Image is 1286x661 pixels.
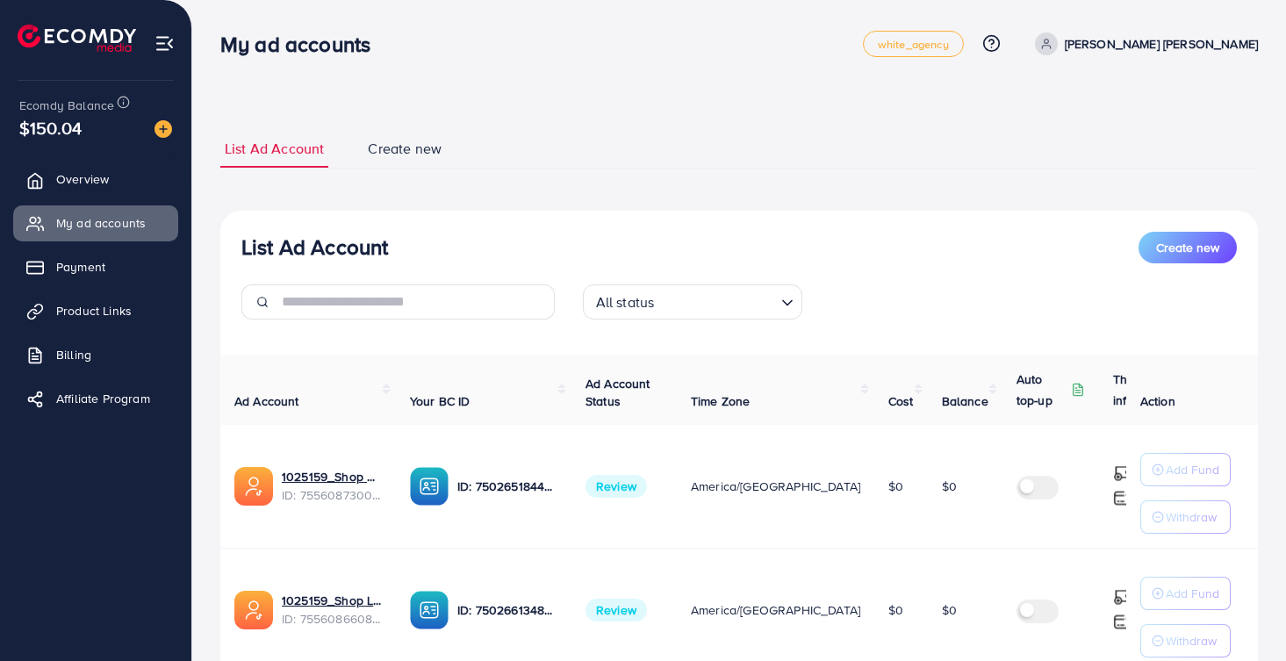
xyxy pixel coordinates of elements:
[1065,33,1258,54] p: [PERSON_NAME] [PERSON_NAME]
[457,600,557,621] p: ID: 7502661348335632385
[282,468,382,485] a: 1025159_Shop Do_1759288692994
[410,467,449,506] img: ic-ba-acc.ded83a64.svg
[13,293,178,328] a: Product Links
[282,592,382,628] div: <span class='underline'>1025159_Shop Long_1759288731583</span></br>7556086608131358727
[942,392,988,410] span: Balance
[1166,459,1219,480] p: Add Fund
[878,39,949,50] span: white_agency
[1028,32,1258,55] a: [PERSON_NAME] [PERSON_NAME]
[234,392,299,410] span: Ad Account
[19,115,82,140] span: $150.04
[942,478,957,495] span: $0
[659,286,773,315] input: Search for option
[1113,588,1132,607] img: top-up amount
[1166,507,1217,528] p: Withdraw
[220,32,384,57] h3: My ad accounts
[888,601,903,619] span: $0
[241,234,388,260] h3: List Ad Account
[13,381,178,416] a: Affiliate Program
[1140,392,1175,410] span: Action
[586,475,647,498] span: Review
[154,120,172,138] img: image
[1140,453,1231,486] button: Add Fund
[593,290,658,315] span: All status
[282,468,382,504] div: <span class='underline'>1025159_Shop Do_1759288692994</span></br>7556087300652941329
[234,467,273,506] img: ic-ads-acc.e4c84228.svg
[56,170,109,188] span: Overview
[410,591,449,629] img: ic-ba-acc.ded83a64.svg
[234,591,273,629] img: ic-ads-acc.e4c84228.svg
[368,139,442,159] span: Create new
[225,139,324,159] span: List Ad Account
[282,592,382,609] a: 1025159_Shop Long_1759288731583
[583,284,802,320] div: Search for option
[282,486,382,504] span: ID: 7556087300652941329
[410,392,471,410] span: Your BC ID
[1140,624,1231,657] button: Withdraw
[1113,613,1132,631] img: top-up amount
[888,392,914,410] span: Cost
[1017,369,1067,411] p: Auto top-up
[863,31,964,57] a: white_agency
[56,302,132,320] span: Product Links
[56,214,146,232] span: My ad accounts
[942,601,957,619] span: $0
[1140,500,1231,534] button: Withdraw
[154,33,175,54] img: menu
[13,205,178,241] a: My ad accounts
[586,599,647,621] span: Review
[1139,232,1237,263] button: Create new
[457,476,557,497] p: ID: 7502651844049633287
[1166,630,1217,651] p: Withdraw
[13,162,178,197] a: Overview
[888,478,903,495] span: $0
[1113,464,1132,483] img: top-up amount
[56,258,105,276] span: Payment
[691,478,860,495] span: America/[GEOGRAPHIC_DATA]
[1166,583,1219,604] p: Add Fund
[18,25,136,52] img: logo
[13,337,178,372] a: Billing
[691,392,750,410] span: Time Zone
[13,249,178,284] a: Payment
[56,390,150,407] span: Affiliate Program
[282,610,382,628] span: ID: 7556086608131358727
[586,375,650,410] span: Ad Account Status
[1156,239,1219,256] span: Create new
[1113,369,1199,411] p: Threshold information
[56,346,91,363] span: Billing
[1113,489,1132,507] img: top-up amount
[691,601,860,619] span: America/[GEOGRAPHIC_DATA]
[1140,577,1231,610] button: Add Fund
[19,97,114,114] span: Ecomdy Balance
